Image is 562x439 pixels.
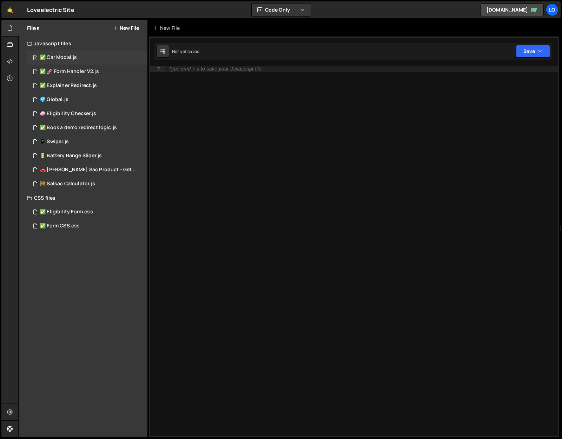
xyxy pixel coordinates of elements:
[27,135,147,149] div: 8014/34949.js
[40,223,80,229] div: ✅ Form CSS.css
[153,25,183,32] div: New File
[40,125,117,131] div: ✅ Book a demo redirect logic.js
[27,51,147,65] div: 8014/41995.js
[19,191,147,205] div: CSS files
[27,205,147,219] div: 8014/41354.css
[40,82,97,89] div: ✅ Explainer Redirect.js
[27,107,147,121] div: 8014/42657.js
[546,4,558,16] a: Lo
[27,163,150,177] div: 8014/33036.js
[27,24,40,32] h2: Files
[27,121,147,135] div: 8014/41355.js
[40,111,96,117] div: 🧼 Eligibility Checker.js
[19,36,147,51] div: Javascript files
[40,167,137,173] div: 🚗 [PERSON_NAME] Sac Product - Get started.js
[40,54,77,61] div: ✅ Car Modal.js
[40,181,95,187] div: 🧮 Salsac Calculator.js
[27,6,74,14] div: Loveelectric Site
[252,4,311,16] button: Code Only
[27,149,147,163] div: 8014/34824.js
[40,97,68,103] div: 🌍 Global.js
[168,66,263,72] div: Type cmd + s to save your Javascript file.
[113,25,139,31] button: New File
[516,45,550,58] button: Save
[150,66,165,72] div: 1
[27,93,147,107] div: 8014/42769.js
[27,219,147,233] div: 8014/41351.css
[27,177,147,191] div: 8014/28850.js
[172,48,199,54] div: Not yet saved
[40,139,69,145] div: 📱 Swiper.js
[33,55,37,61] span: 2
[40,68,99,75] div: ✅ 🚀 Form Handler V2.js
[27,79,147,93] div: 8014/41778.js
[40,209,93,215] div: ✅ Eligibility Form.css
[1,1,19,18] a: 🤙
[27,65,147,79] div: 8014/42987.js
[481,4,544,16] a: [DOMAIN_NAME]
[40,153,102,159] div: 🔋 Battery Range Slider.js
